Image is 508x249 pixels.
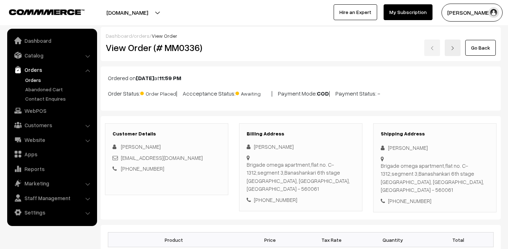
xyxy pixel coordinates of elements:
a: Reports [9,162,95,175]
img: user [488,7,499,18]
h3: Shipping Address [381,131,489,137]
th: Quantity [362,232,424,247]
h3: Billing Address [247,131,355,137]
span: View Order [152,33,177,39]
span: [PERSON_NAME] [121,143,161,150]
h2: View Order (# MM0336) [106,42,229,53]
button: [DOMAIN_NAME] [81,4,173,22]
button: [PERSON_NAME]… [441,4,503,22]
a: My Subscription [384,4,433,20]
div: [PHONE_NUMBER] [381,197,489,205]
a: [PHONE_NUMBER] [121,165,164,172]
div: [PHONE_NUMBER] [247,196,355,204]
a: [EMAIL_ADDRESS][DOMAIN_NAME] [121,155,203,161]
div: [PERSON_NAME] [247,143,355,151]
img: right-arrow.png [450,46,455,50]
a: Apps [9,148,95,161]
a: Orders [23,76,95,84]
p: Ordered on at [108,74,494,82]
img: COMMMERCE [9,9,84,15]
a: Dashboard [106,33,132,39]
a: Dashboard [9,34,95,47]
div: Brigade omega apartment,flat no. C-1312,segment 3,Banashankari 6th stage [GEOGRAPHIC_DATA], [GEOG... [247,161,355,193]
a: orders [134,33,150,39]
th: Total [424,232,494,247]
a: Customers [9,119,95,132]
th: Price [239,232,301,247]
div: Brigade omega apartment,flat no. C-1312,segment 3,Banashankari 6th stage [GEOGRAPHIC_DATA], [GEOG... [381,162,489,194]
a: Abandoned Cart [23,86,95,93]
a: Staff Management [9,192,95,204]
th: Tax Rate [301,232,362,247]
b: [DATE] [136,74,154,82]
a: WebPOS [9,104,95,117]
a: Marketing [9,177,95,190]
a: Catalog [9,49,95,62]
a: Go Back [465,40,496,56]
a: Hire an Expert [334,4,377,20]
a: COMMMERCE [9,7,72,16]
span: Awaiting [235,88,271,97]
div: / / [106,32,496,40]
a: Website [9,133,95,146]
a: Contact Enquires [23,95,95,102]
span: Order Placed [140,88,176,97]
a: Orders [9,63,95,76]
div: [PERSON_NAME] [381,144,489,152]
b: COD [317,90,329,97]
th: Product [108,232,239,247]
a: Settings [9,206,95,219]
b: 11:59 PM [159,74,181,82]
p: Order Status: | Accceptance Status: | Payment Mode: | Payment Status: - [108,88,494,98]
h3: Customer Details [113,131,221,137]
